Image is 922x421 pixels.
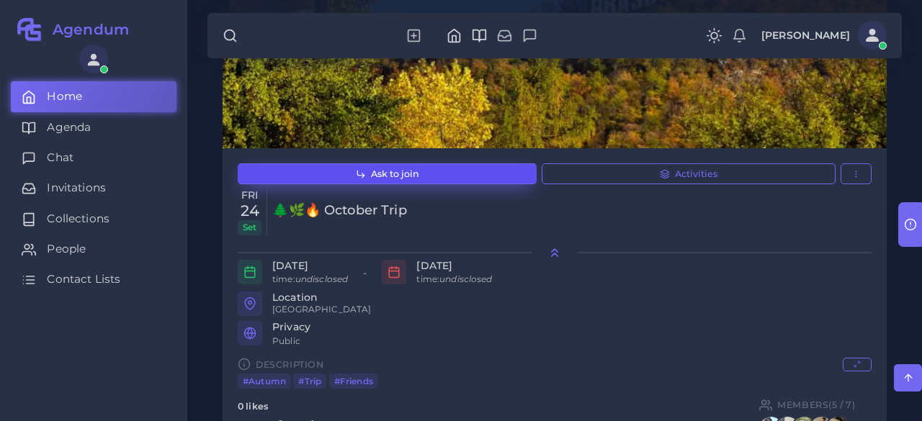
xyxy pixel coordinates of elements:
[47,241,86,257] span: People
[828,399,855,410] span: (5 / 7)
[542,163,836,185] button: Activities
[11,204,176,234] a: Collections
[401,27,426,43] li: New Agendum
[11,173,176,203] a: Invitations
[492,27,517,43] li: Invitations
[11,112,176,142] a: Agenda
[238,163,537,185] button: Ask to join
[47,119,91,135] span: Agenda
[238,202,261,219] h3: 24
[47,180,106,196] span: Invitations
[11,264,176,294] a: Contact Lists
[47,211,109,227] span: Collections
[272,335,300,346] small: Public
[777,399,855,410] h6: Members
[467,27,492,43] li: Agenda
[843,358,872,371] button: Expand
[761,28,850,43] p: [PERSON_NAME]
[363,266,367,280] span: -
[675,170,717,179] span: Activities
[295,273,349,284] i: undisclosed
[272,303,371,315] small: [GEOGRAPHIC_DATA]
[439,273,493,284] i: undisclosed
[42,21,129,38] h2: Agendum
[293,374,326,388] span: #Trip
[11,81,176,112] a: Home
[86,52,102,68] svg: person fill
[238,189,261,202] h6: Fri
[517,27,542,43] li: Chat
[256,359,324,370] h6: Description
[238,220,261,235] span: Set
[272,273,348,284] small: time:
[238,374,291,388] span: #Autumn
[47,271,120,287] span: Contact Lists
[11,142,176,173] a: Chat
[416,260,492,272] h6: [DATE]
[864,27,881,44] svg: person fill
[47,89,82,104] span: Home
[272,203,872,219] a: 🌲🌿🔥 October Trip
[272,260,348,272] h6: [DATE]
[272,321,872,333] h6: Privacy
[329,374,378,388] span: #Friends
[47,150,73,166] span: Chat
[371,170,419,179] span: Ask to join
[442,27,467,43] li: Home
[238,401,268,415] h6: 0 Likes
[416,273,492,284] small: time:
[272,291,318,304] h6: Location
[11,234,176,264] a: People
[754,21,892,50] a: [PERSON_NAME]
